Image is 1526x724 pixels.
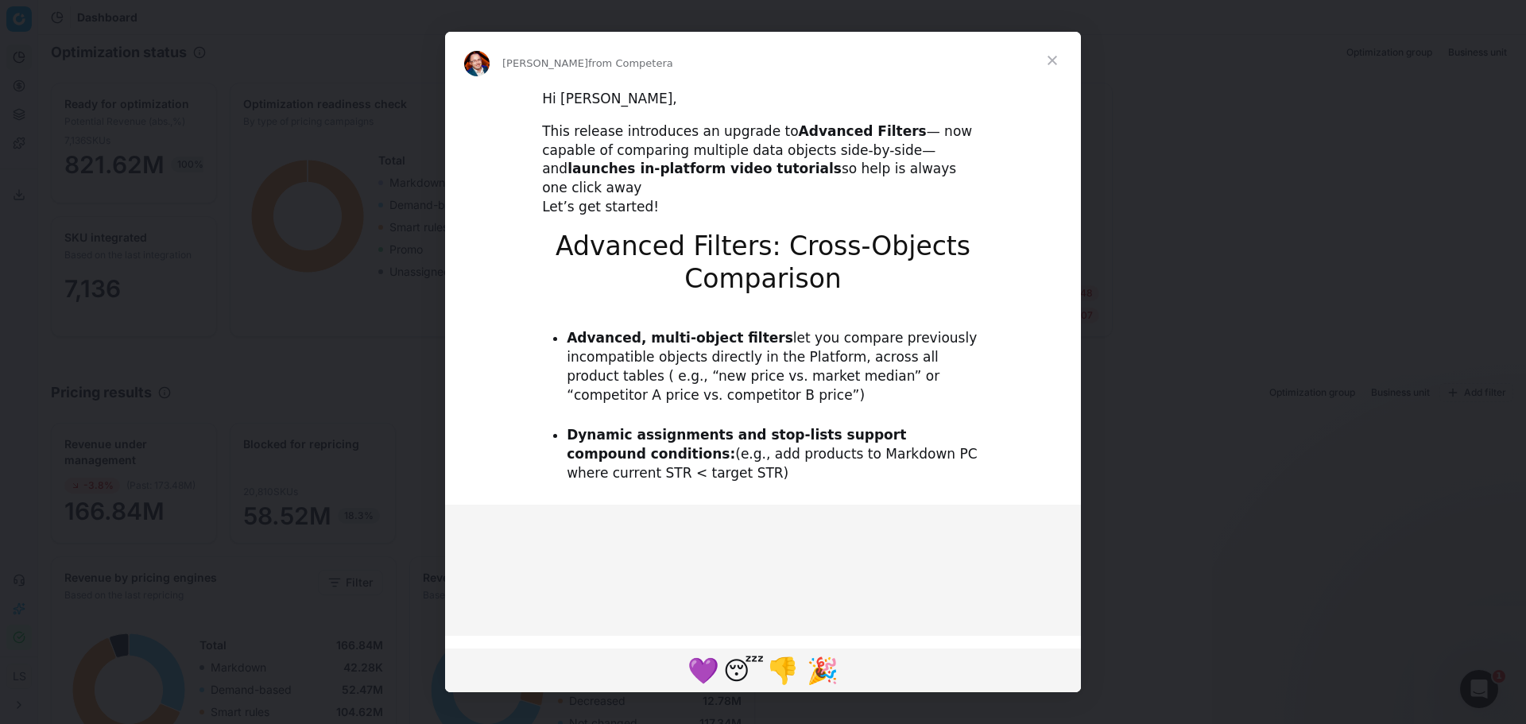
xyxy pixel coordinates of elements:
span: from Competera [588,57,673,69]
b: launches in-platform video tutorials [567,161,842,176]
b: Advanced, multi-object filters [567,330,793,346]
span: 💜 [687,656,719,686]
li: let you compare previously incompatible objects directly in the Platform, across all product tabl... [567,329,984,405]
span: 👎 [767,656,799,686]
h1: Advanced Filters: Cross-Objects Comparison [542,230,984,305]
span: tada reaction [803,651,842,689]
span: [PERSON_NAME] [502,57,588,69]
b: Advanced Filters [799,123,927,139]
span: 😴 [723,656,764,686]
li: (e.g., add products to Markdown PC where current STR < target STR) [567,426,984,483]
div: This release introduces an upgrade to — now capable of comparing multiple data objects side-by-si... [542,122,984,217]
b: Dynamic assignments and stop-lists support compound conditions: [567,427,906,462]
span: purple heart reaction [684,651,723,689]
img: Profile image for Dmitriy [464,51,490,76]
span: 🎉 [807,656,839,686]
span: sleeping reaction [723,651,763,689]
div: Hi [PERSON_NAME], [542,90,984,109]
span: Close [1024,32,1081,89]
span: 1 reaction [763,651,803,689]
